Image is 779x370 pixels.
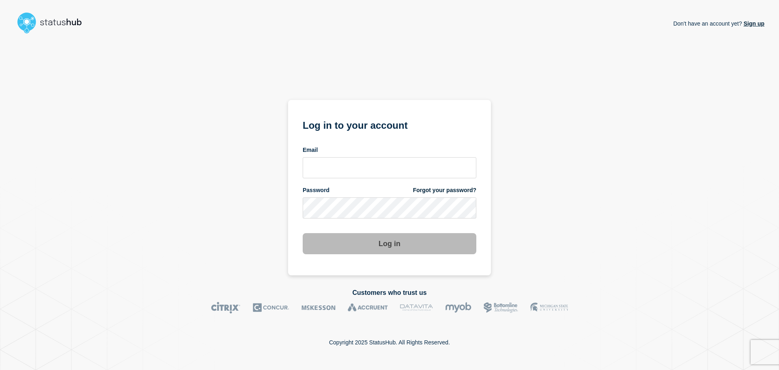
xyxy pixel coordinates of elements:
[303,146,318,154] span: Email
[484,302,518,314] img: Bottomline logo
[15,289,764,296] h2: Customers who trust us
[211,302,241,314] img: Citrix logo
[348,302,388,314] img: Accruent logo
[329,339,450,346] p: Copyright 2025 StatusHub. All Rights Reserved.
[15,10,92,36] img: StatusHub logo
[530,302,568,314] img: MSU logo
[253,302,289,314] img: Concur logo
[303,197,476,219] input: password input
[400,302,433,314] img: DataVita logo
[413,186,476,194] a: Forgot your password?
[742,20,764,27] a: Sign up
[673,14,764,33] p: Don't have an account yet?
[303,233,476,254] button: Log in
[445,302,471,314] img: myob logo
[303,186,329,194] span: Password
[301,302,336,314] img: McKesson logo
[303,157,476,178] input: email input
[303,117,476,132] h1: Log in to your account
